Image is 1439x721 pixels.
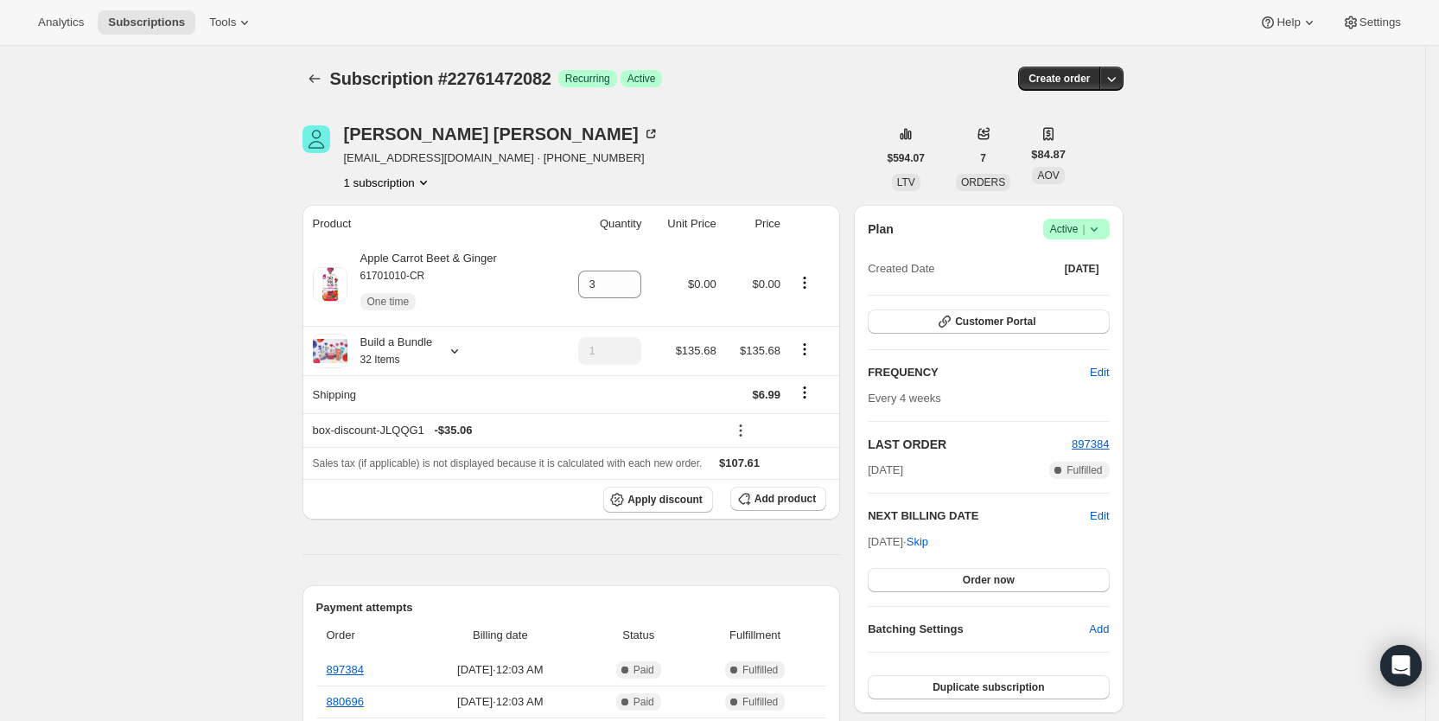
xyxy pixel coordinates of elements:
[730,487,826,511] button: Add product
[313,457,703,469] span: Sales tax (if applicable) is not displayed because it is calculated with each new order.
[791,273,818,292] button: Product actions
[1065,262,1099,276] span: [DATE]
[868,260,934,278] span: Created Date
[38,16,84,29] span: Analytics
[344,174,432,191] button: Product actions
[888,151,925,165] span: $594.07
[209,16,236,29] span: Tools
[868,220,894,238] h2: Plan
[970,146,996,170] button: 7
[360,270,425,282] small: 61701010-CR
[28,10,94,35] button: Analytics
[316,616,413,654] th: Order
[907,533,928,551] span: Skip
[1332,10,1411,35] button: Settings
[313,422,716,439] div: box-discount-JLQQG1
[302,375,555,413] th: Shipping
[327,663,364,676] a: 897384
[313,267,347,302] img: product img
[868,568,1109,592] button: Order now
[897,176,915,188] span: LTV
[1277,16,1300,29] span: Help
[877,146,935,170] button: $594.07
[1359,16,1401,29] span: Settings
[593,627,684,644] span: Status
[302,205,555,243] th: Product
[722,205,786,243] th: Price
[961,176,1005,188] span: ORDERS
[868,675,1109,699] button: Duplicate subscription
[1028,72,1090,86] span: Create order
[417,661,583,679] span: [DATE] · 12:03 AM
[963,573,1015,587] span: Order now
[933,680,1044,694] span: Duplicate subscription
[868,621,1089,638] h6: Batching Settings
[752,388,780,401] span: $6.99
[565,72,610,86] span: Recurring
[360,354,400,366] small: 32 Items
[1072,437,1109,450] a: 897384
[1089,621,1109,638] span: Add
[302,67,327,91] button: Subscriptions
[327,695,364,708] a: 880696
[755,492,816,506] span: Add product
[98,10,195,35] button: Subscriptions
[868,436,1072,453] h2: LAST ORDER
[1037,169,1059,182] span: AOV
[634,695,654,709] span: Paid
[1082,222,1085,236] span: |
[1380,645,1422,686] div: Open Intercom Messenger
[199,10,264,35] button: Tools
[1054,257,1110,281] button: [DATE]
[752,278,780,290] span: $0.00
[791,340,818,359] button: Product actions
[344,125,659,143] div: [PERSON_NAME] [PERSON_NAME]
[417,693,583,711] span: [DATE] · 12:03 AM
[719,456,760,469] span: $107.61
[108,16,185,29] span: Subscriptions
[1090,364,1109,381] span: Edit
[347,250,497,319] div: Apple Carrot Beet & Ginger
[1079,359,1119,386] button: Edit
[868,507,1090,525] h2: NEXT BILLING DATE
[791,383,818,402] button: Shipping actions
[1072,436,1109,453] button: 897384
[1018,67,1100,91] button: Create order
[330,69,551,88] span: Subscription #22761472082
[417,627,583,644] span: Billing date
[688,278,716,290] span: $0.00
[742,663,778,677] span: Fulfilled
[868,462,903,479] span: [DATE]
[868,364,1090,381] h2: FREQUENCY
[868,309,1109,334] button: Customer Portal
[868,392,941,405] span: Every 4 weeks
[955,315,1035,329] span: Customer Portal
[627,72,656,86] span: Active
[740,344,780,357] span: $135.68
[347,334,433,368] div: Build a Bundle
[316,599,827,616] h2: Payment attempts
[646,205,721,243] th: Unit Price
[1067,463,1102,477] span: Fulfilled
[344,150,659,167] span: [EMAIL_ADDRESS][DOMAIN_NAME] · [PHONE_NUMBER]
[1050,220,1103,238] span: Active
[980,151,986,165] span: 7
[1249,10,1328,35] button: Help
[603,487,713,513] button: Apply discount
[1090,507,1109,525] button: Edit
[554,205,646,243] th: Quantity
[868,535,928,548] span: [DATE] ·
[434,422,472,439] span: - $35.06
[676,344,716,357] span: $135.68
[896,528,939,556] button: Skip
[1031,146,1066,163] span: $84.87
[302,125,330,153] span: Michele Hahn
[694,627,816,644] span: Fulfillment
[367,295,410,309] span: One time
[1079,616,1119,643] button: Add
[627,493,703,507] span: Apply discount
[634,663,654,677] span: Paid
[742,695,778,709] span: Fulfilled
